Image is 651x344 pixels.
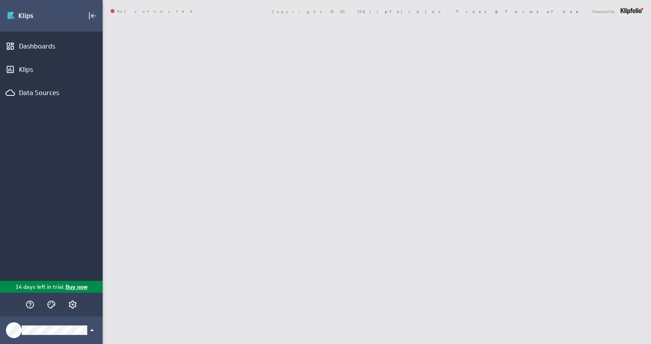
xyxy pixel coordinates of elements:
[7,9,62,22] img: Klipfolio klips logo
[272,9,448,13] span: Copyright © 2025
[86,9,99,22] div: Collapse
[7,9,62,22] div: Go to Dashboards
[111,9,198,14] span: Not connected.
[19,88,84,97] div: Data Sources
[68,300,77,309] svg: Account and settings
[45,298,58,311] div: Themes
[363,9,448,14] a: Klipfolio Inc.
[621,8,643,14] img: logo-footer.png
[456,9,584,14] a: Trust & Terms of Use
[592,9,615,13] span: Powered by
[15,283,65,291] p: 14 days left in trial.
[19,65,84,74] div: Klips
[23,298,37,311] div: Help
[47,300,56,309] svg: Themes
[66,298,79,311] div: Account and settings
[19,42,84,50] div: Dashboards
[65,283,88,291] p: Buy now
